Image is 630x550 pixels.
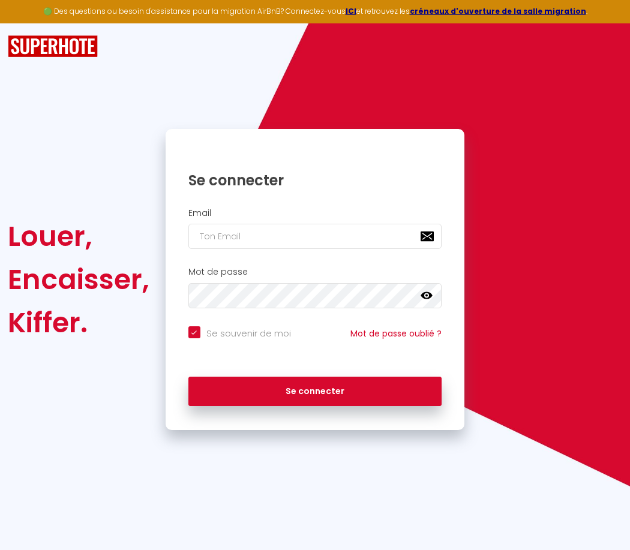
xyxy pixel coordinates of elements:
a: ICI [346,6,356,16]
a: Mot de passe oublié ? [350,327,442,339]
div: Louer, [8,215,149,258]
input: Ton Email [188,224,442,249]
a: créneaux d'ouverture de la salle migration [410,6,586,16]
img: SuperHote logo [8,35,98,58]
button: Se connecter [188,377,442,407]
h1: Se connecter [188,171,442,190]
h2: Mot de passe [188,267,442,277]
h2: Email [188,208,442,218]
div: Encaisser, [8,258,149,301]
div: Kiffer. [8,301,149,344]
